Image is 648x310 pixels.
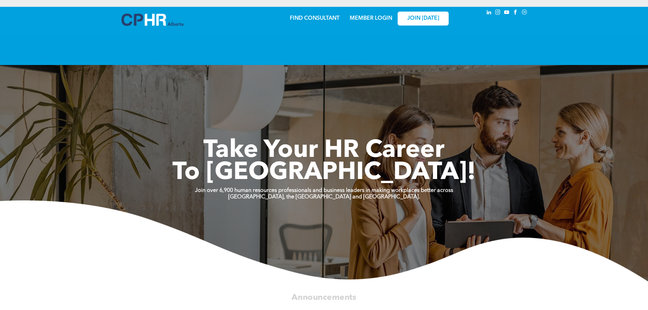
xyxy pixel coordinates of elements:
a: JOIN [DATE] [398,12,449,26]
span: To [GEOGRAPHIC_DATA]! [172,161,476,185]
a: Social network [521,9,528,18]
a: linkedin [485,9,493,18]
span: JOIN [DATE] [407,15,439,22]
span: Announcements [292,293,356,301]
span: Take Your HR Career [203,138,445,163]
strong: Join over 6,900 human resources professionals and business leaders in making workplaces better ac... [195,188,453,193]
a: MEMBER LOGIN [350,16,392,21]
a: facebook [512,9,519,18]
strong: [GEOGRAPHIC_DATA], the [GEOGRAPHIC_DATA] and [GEOGRAPHIC_DATA]. [228,194,420,200]
a: FIND CONSULTANT [290,16,339,21]
a: youtube [503,9,511,18]
a: instagram [494,9,502,18]
img: A blue and white logo for cp alberta [121,14,183,26]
